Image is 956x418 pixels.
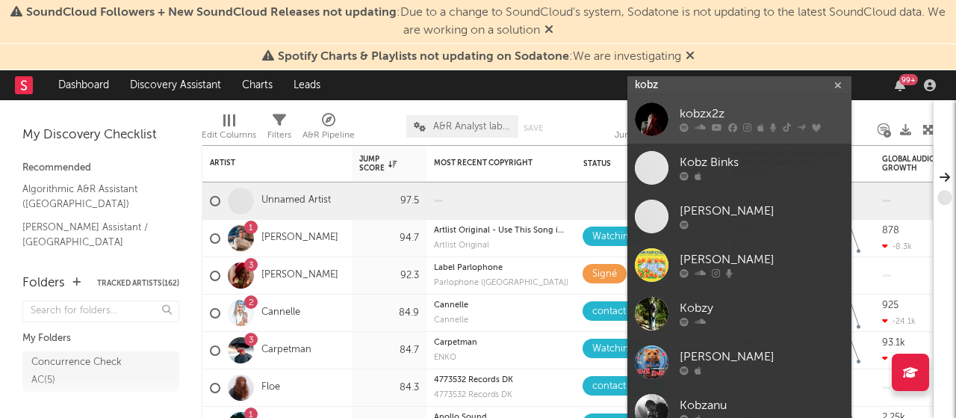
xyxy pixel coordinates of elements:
div: 878 [882,226,899,236]
div: Jump Score [615,108,663,151]
span: : Due to a change to SoundCloud's system, Sodatone is not updating to the latest SoundCloud data.... [26,7,946,37]
div: Watching [592,340,635,358]
div: 99 + [899,74,918,85]
a: [PERSON_NAME] [261,232,338,245]
div: Artlist Original [434,242,568,250]
div: label: 4773532 Records DK [434,391,568,399]
span: : We are investigating [278,51,681,63]
div: My Folders [22,330,179,348]
div: Signé [592,265,617,283]
div: A&R Pipeline [302,108,355,151]
div: label: ENKO [434,354,568,362]
div: 97.5 [359,192,419,210]
div: 4773532 Records DK [434,391,568,399]
a: Unnamed Artist [261,194,331,207]
div: [PERSON_NAME] [680,203,844,221]
div: Cannelle [434,301,568,310]
a: Algorithmic A&R Assistant ([GEOGRAPHIC_DATA]) [22,181,164,212]
div: Artist [210,159,322,167]
div: 84.9 [359,304,419,322]
div: 94.7 [359,230,419,248]
input: Search for artists [627,76,851,95]
div: 4773532 Records DK [434,376,568,384]
div: -24.1k [882,316,916,326]
div: kobzx2z [680,105,844,123]
div: Kobzanu [680,397,844,415]
div: Edit Columns [202,108,256,151]
div: label: Artlist Original [434,242,568,250]
div: 84.7 [359,342,419,360]
a: [PERSON_NAME] [627,241,851,289]
span: Spotify Charts & Playlists not updating on Sodatone [278,51,569,63]
div: [PERSON_NAME] [680,348,844,366]
div: copyright: Artlist Original - Use This Song in Your Video - Go to Artlist.io [434,227,568,235]
div: ENKO [434,354,568,362]
div: Kobz Binks [680,154,844,172]
div: Folders [22,274,65,292]
a: Cannelle [261,307,300,319]
button: Tracked Artists(162) [97,280,179,287]
div: My Discovery Checklist [22,126,179,144]
a: Dashboard [48,70,119,100]
div: Carpetman [434,339,568,347]
div: 84.3 [359,379,419,397]
a: Discovery Assistant [119,70,232,100]
a: [PERSON_NAME] [261,269,338,282]
div: copyright: Label Parlophone [434,264,568,272]
a: Leads [283,70,331,100]
div: A&R Pipeline [302,126,355,144]
span: A&R Analyst labels [433,122,511,132]
span: Dismiss [544,25,553,37]
div: label: Parlophone (France) [434,279,568,287]
div: Kobzy [680,300,844,318]
div: copyright: Cannelle [434,301,568,310]
input: Search for folders... [22,301,179,322]
span: SoundCloud Followers + New SoundCloud Releases not updating [26,7,397,19]
div: 92.3 [359,267,419,285]
div: Cannelle [434,316,568,325]
div: copyright: 4773532 Records DK [434,376,568,384]
div: label: Cannelle [434,316,568,325]
div: -8.3k [882,242,912,251]
div: 93.1k [882,338,905,348]
div: Watching [592,228,635,246]
div: 925 [882,301,898,310]
a: Charts [232,70,283,100]
a: Concurrence Check AC(5) [22,351,179,392]
div: contact artiste [592,378,656,396]
div: Status [583,159,680,168]
div: Label Parlophone [434,264,568,272]
div: -610k [882,354,914,363]
span: Dismiss [686,51,695,63]
div: Parlophone ([GEOGRAPHIC_DATA]) [434,279,568,287]
div: Concurrence Check AC ( 5 ) [31,354,137,390]
div: Most Recent Copyright [434,159,546,167]
div: Filters [267,108,291,151]
div: Recommended [22,159,179,177]
button: Save [524,124,543,132]
a: [PERSON_NAME] Assistant / [GEOGRAPHIC_DATA] [22,219,164,250]
a: Kobz Binks [627,144,851,192]
div: Artlist Original - Use This Song in Your Video - Go to [DOMAIN_NAME] [434,227,568,235]
div: Jump Score [359,155,397,173]
div: [PERSON_NAME] [680,251,844,269]
a: Kobzy [627,289,851,338]
div: Jump Score [615,126,663,144]
div: Filters [267,126,291,144]
a: [PERSON_NAME] [627,338,851,387]
a: Floe [261,381,280,394]
div: copyright: Carpetman [434,339,568,347]
div: Edit Columns [202,126,256,144]
a: [PERSON_NAME] [627,192,851,241]
a: Carpetman [261,344,311,357]
a: kobzx2z [627,95,851,144]
div: contact artiste [592,303,656,321]
button: 99+ [895,79,905,91]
